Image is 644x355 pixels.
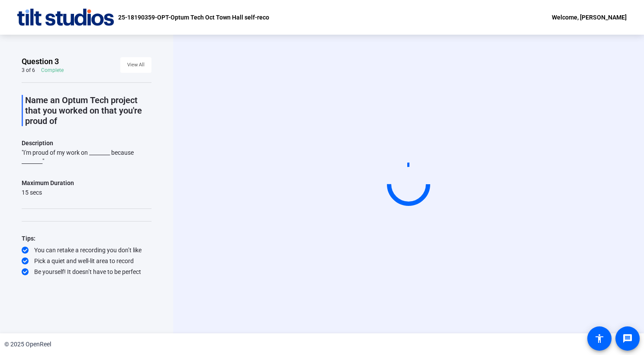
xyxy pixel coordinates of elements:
[552,12,627,23] div: Welcome, [PERSON_NAME]
[41,67,64,74] div: Complete
[22,148,151,166] div: "I'm proud of my work on ________ because ________"
[22,56,59,67] span: Question 3
[22,138,151,148] p: Description
[120,57,151,73] button: View All
[127,59,145,72] span: View All
[22,178,74,188] div: Maximum Duration
[594,333,605,344] mat-icon: accessibility
[4,340,51,349] div: © 2025 OpenReel
[22,246,151,254] div: You can retake a recording you don’t like
[22,267,151,276] div: Be yourself! It doesn’t have to be perfect
[622,333,633,344] mat-icon: message
[118,12,269,23] p: 25-18190359-OPT-Optum Tech Oct Town Hall self-reco
[25,95,151,126] p: Name an Optum Tech project that you worked on that you're proud of
[22,67,35,74] div: 3 of 6
[22,233,151,244] div: Tips:
[22,257,151,265] div: Pick a quiet and well-lit area to record
[17,9,114,26] img: OpenReel logo
[22,188,74,197] div: 15 secs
